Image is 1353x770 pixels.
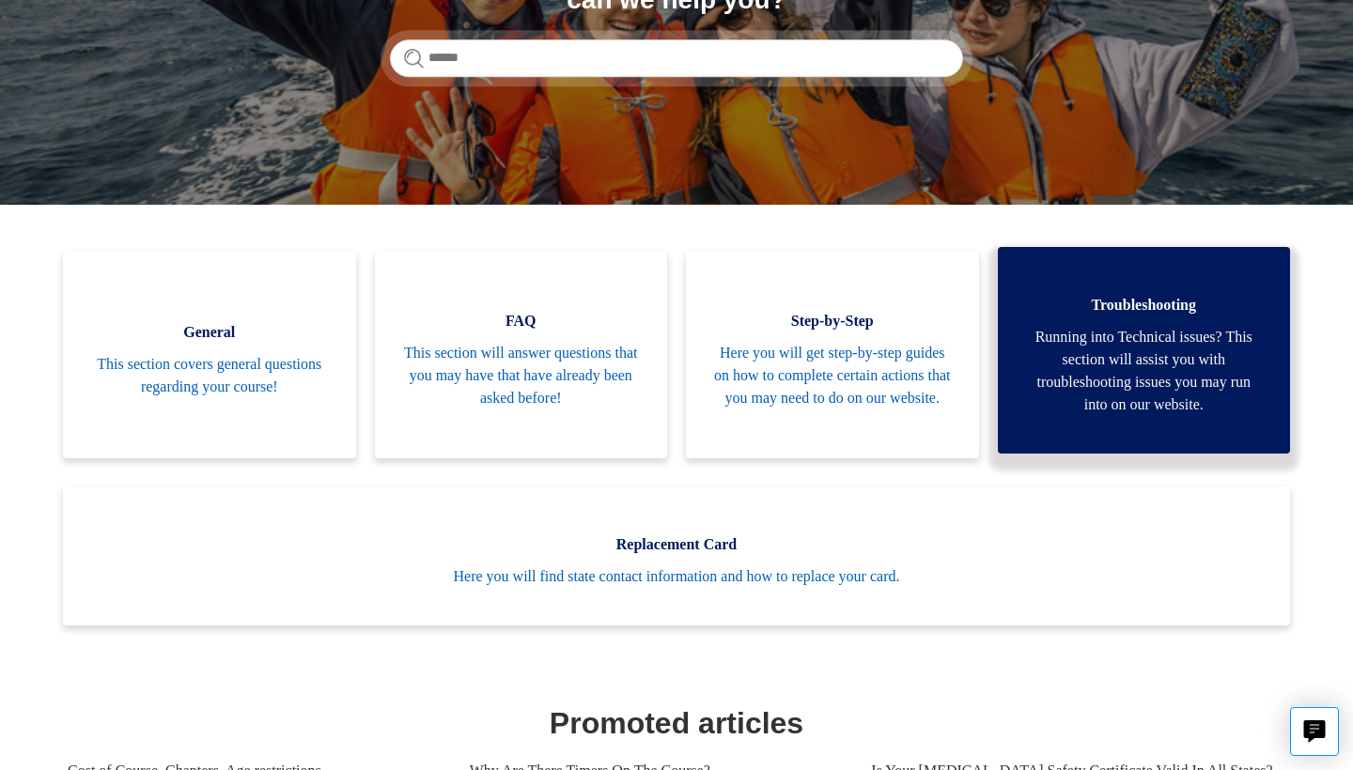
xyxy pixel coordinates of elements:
[91,353,328,398] span: This section covers general questions regarding your course!
[998,247,1291,454] a: Troubleshooting Running into Technical issues? This section will assist you with troubleshooting ...
[68,701,1285,746] h1: Promoted articles
[91,321,328,344] span: General
[91,533,1262,556] span: Replacement Card
[390,39,963,77] input: Search
[686,252,979,458] a: Step-by-Step Here you will get step-by-step guides on how to complete certain actions that you ma...
[1290,707,1339,756] button: Live chat
[403,310,640,332] span: FAQ
[375,252,668,458] a: FAQ This section will answer questions that you may have that have already been asked before!
[63,486,1290,625] a: Replacement Card Here you will find state contact information and how to replace your card.
[714,310,951,332] span: Step-by-Step
[63,252,356,458] a: General This section covers general questions regarding your course!
[91,565,1262,588] span: Here you will find state contact information and how to replace your card.
[714,342,951,409] span: Here you will get step-by-step guides on how to complete certain actions that you may need to do ...
[403,342,640,409] span: This section will answer questions that you may have that have already been asked before!
[1026,294,1263,316] span: Troubleshooting
[1026,326,1263,416] span: Running into Technical issues? This section will assist you with troubleshooting issues you may r...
